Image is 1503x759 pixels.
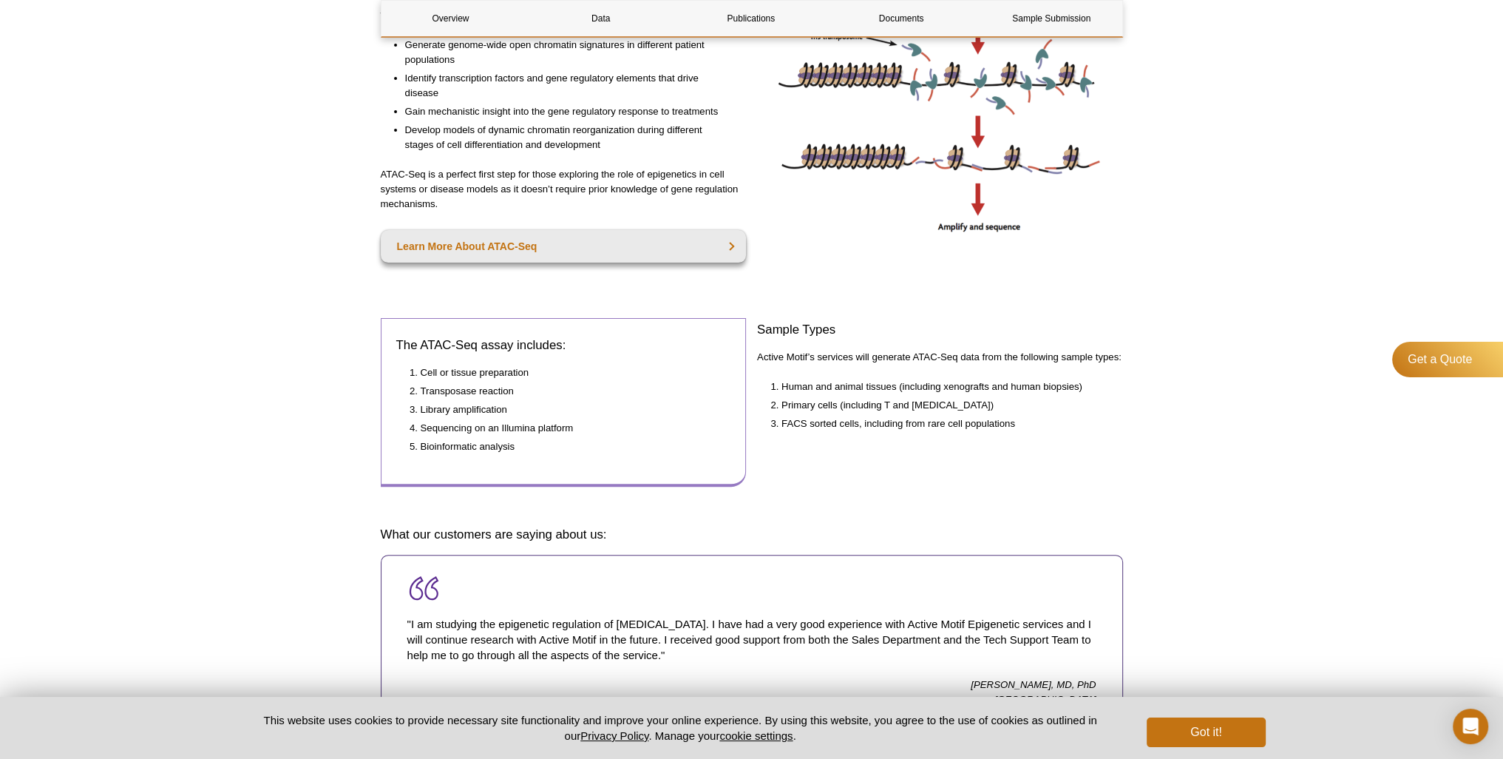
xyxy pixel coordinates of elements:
[396,337,731,354] h3: The ATAC-Seq assay includes:
[1392,342,1503,377] a: Get a Quote
[682,1,821,36] a: Publications
[580,729,648,742] a: Privacy Policy
[982,1,1121,36] a: Sample Submission
[757,321,1123,339] h3: Sample Types
[421,365,716,380] li: Cell or tissue preparation
[832,1,971,36] a: Documents
[407,678,1096,722] p: [PERSON_NAME], MD, PhD [GEOGRAPHIC_DATA]
[1453,709,1488,744] div: Open Intercom Messenger
[407,601,1096,678] p: "I am studying the epigenetic regulation of [MEDICAL_DATA]. I have had a very good experience wit...
[405,123,732,152] li: Develop models of dynamic chromatin reorganization during different stages of cell differentiatio...
[532,1,671,36] a: Data
[405,38,732,67] li: Generate genome-wide open chromatin signatures in different patient populations
[781,398,1108,413] li: Primary cells (including T and [MEDICAL_DATA])
[781,416,1108,431] li: FACS sorted cells, including from rare cell populations
[421,384,716,399] li: Transposase reaction
[719,729,793,742] button: cookie settings
[381,230,747,263] a: Learn More About ATAC-Seq
[421,421,716,436] li: Sequencing on an Illumina platform
[405,104,732,119] li: Gain mechanistic insight into the gene regulatory response to treatments
[381,526,1123,544] h3: What our customers are saying about us:
[781,379,1108,394] li: Human and animal tissues (including xenografts and human biopsies)
[421,402,716,417] li: Library amplification
[381,167,747,212] p: ATAC-Seq is a perfect first step for those exploring the role of epigenetics in cell systems or d...
[405,71,732,101] li: Identify transcription factors and gene regulatory elements that drive disease
[757,350,1123,365] p: Active Motif’s services will generate ATAC-Seq data from the following sample types:
[381,1,520,36] a: Overview
[421,439,716,454] li: Bioinformatic analysis
[1147,718,1265,747] button: Got it!
[238,712,1123,743] p: This website uses cookies to provide necessary site functionality and improve your online experie...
